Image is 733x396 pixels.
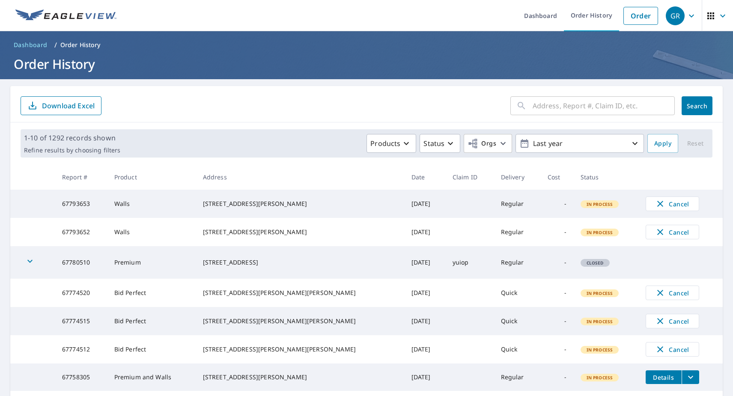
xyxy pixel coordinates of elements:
[494,335,541,363] td: Quick
[581,347,618,353] span: In Process
[654,138,671,149] span: Apply
[682,96,712,115] button: Search
[55,218,107,246] td: 67793652
[541,363,574,391] td: -
[196,164,405,190] th: Address
[581,375,618,381] span: In Process
[494,190,541,218] td: Regular
[541,190,574,218] td: -
[541,279,574,307] td: -
[446,164,494,190] th: Claim ID
[107,279,196,307] td: Bid Perfect
[515,134,644,153] button: Last year
[623,7,658,25] a: Order
[541,335,574,363] td: -
[655,316,690,326] span: Cancel
[646,314,699,328] button: Cancel
[541,218,574,246] td: -
[405,307,446,335] td: [DATE]
[107,246,196,279] td: Premium
[42,101,95,110] p: Download Excel
[494,307,541,335] td: Quick
[655,199,690,209] span: Cancel
[55,190,107,218] td: 67793653
[10,38,51,52] a: Dashboard
[494,363,541,391] td: Regular
[107,335,196,363] td: Bid Perfect
[420,134,460,153] button: Status
[581,319,618,325] span: In Process
[655,227,690,237] span: Cancel
[581,229,618,235] span: In Process
[203,199,398,208] div: [STREET_ADDRESS][PERSON_NAME]
[682,370,699,384] button: filesDropdownBtn-67758305
[647,134,678,153] button: Apply
[646,197,699,211] button: Cancel
[55,307,107,335] td: 67774515
[55,164,107,190] th: Report #
[60,41,101,49] p: Order History
[688,102,706,110] span: Search
[651,373,676,381] span: Details
[55,246,107,279] td: 67780510
[446,246,494,279] td: yuiop
[107,190,196,218] td: Walls
[107,307,196,335] td: Bid Perfect
[405,164,446,190] th: Date
[203,289,398,297] div: [STREET_ADDRESS][PERSON_NAME][PERSON_NAME]
[55,279,107,307] td: 67774520
[107,363,196,391] td: Premium and Walls
[494,164,541,190] th: Delivery
[494,246,541,279] td: Regular
[655,288,690,298] span: Cancel
[10,38,723,52] nav: breadcrumb
[366,134,416,153] button: Products
[581,290,618,296] span: In Process
[203,228,398,236] div: [STREET_ADDRESS][PERSON_NAME]
[530,136,630,151] p: Last year
[15,9,116,22] img: EV Logo
[55,363,107,391] td: 67758305
[646,370,682,384] button: detailsBtn-67758305
[24,133,120,143] p: 1-10 of 1292 records shown
[405,246,446,279] td: [DATE]
[468,138,496,149] span: Orgs
[107,164,196,190] th: Product
[10,55,723,73] h1: Order History
[533,94,675,118] input: Address, Report #, Claim ID, etc.
[24,146,120,154] p: Refine results by choosing filters
[370,138,400,149] p: Products
[541,307,574,335] td: -
[203,258,398,267] div: [STREET_ADDRESS]
[646,225,699,239] button: Cancel
[541,246,574,279] td: -
[646,286,699,300] button: Cancel
[581,260,609,266] span: Closed
[574,164,639,190] th: Status
[405,279,446,307] td: [DATE]
[21,96,101,115] button: Download Excel
[541,164,574,190] th: Cost
[203,345,398,354] div: [STREET_ADDRESS][PERSON_NAME][PERSON_NAME]
[405,190,446,218] td: [DATE]
[203,373,398,381] div: [STREET_ADDRESS][PERSON_NAME]
[655,344,690,354] span: Cancel
[494,218,541,246] td: Regular
[494,279,541,307] td: Quick
[581,201,618,207] span: In Process
[14,41,48,49] span: Dashboard
[666,6,685,25] div: GR
[405,218,446,246] td: [DATE]
[55,335,107,363] td: 67774512
[405,335,446,363] td: [DATE]
[203,317,398,325] div: [STREET_ADDRESS][PERSON_NAME][PERSON_NAME]
[54,40,57,50] li: /
[646,342,699,357] button: Cancel
[405,363,446,391] td: [DATE]
[464,134,512,153] button: Orgs
[107,218,196,246] td: Walls
[423,138,444,149] p: Status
